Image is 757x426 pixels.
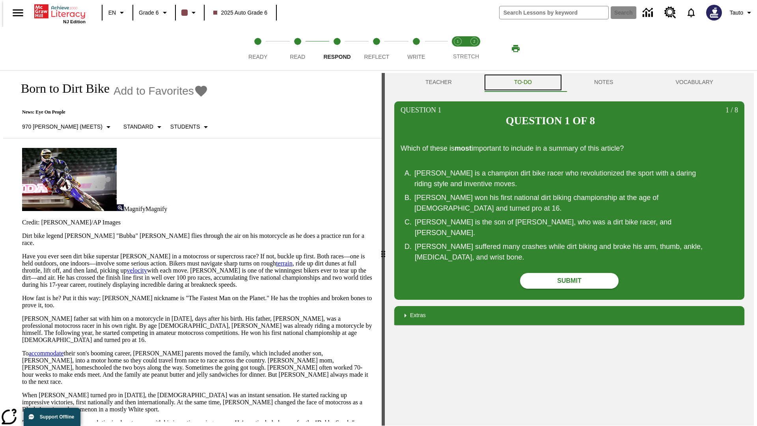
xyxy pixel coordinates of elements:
[394,306,744,325] div: Extras
[382,73,385,426] div: Press Enter or Spacebar and then press right and left arrow keys to move the slider
[457,39,459,43] text: 1
[414,192,714,214] div: [PERSON_NAME] won his first national dirt biking championship at the age of [DEMOGRAPHIC_DATA] an...
[22,315,372,344] p: [PERSON_NAME] father sat with him on a motorcycle in [DATE], days after his birth. His father, [P...
[394,73,744,92] div: Instructional Panel Tabs
[145,206,167,212] span: Magnify
[323,54,351,60] span: Respond
[40,414,74,420] span: Support Offline
[410,311,426,319] p: Extras
[170,123,200,131] p: Students
[446,27,469,70] button: Stretch Read step 1 of 2
[235,27,281,70] button: Ready step 1 of 5
[123,123,153,131] p: Standard
[354,27,399,70] button: Reflect step 4 of 5
[22,232,372,247] p: Dirt bike legend [PERSON_NAME] "Bubba" [PERSON_NAME] flies through the air on his motorcycle as h...
[3,73,382,422] div: reading
[401,106,442,136] p: Question
[455,144,472,152] strong: most
[483,73,563,92] button: TO-DO
[314,27,360,70] button: Respond step 3 of 5
[730,9,743,17] span: Tauto
[105,6,130,20] button: Language: EN, Select a language
[405,168,411,179] span: A .
[34,3,86,24] div: Home
[178,6,201,20] button: Class color is dark brown. Change class color
[453,53,479,60] span: STRETCH
[364,54,390,60] span: Reflect
[114,85,194,97] span: Add to Favorites
[415,241,714,263] div: [PERSON_NAME] suffered many crashes while dirt biking and broke his arm, thumb, ankle, [MEDICAL_D...
[393,27,439,70] button: Write step 5 of 5
[127,267,147,274] a: velocity
[114,84,208,98] button: Add to Favorites - Born to Dirt Bike
[22,350,372,385] p: To their son's booming career, [PERSON_NAME] parents moved the family, which included another son...
[727,6,757,20] button: Profile/Settings
[701,2,727,23] button: Select a new avatar
[660,2,681,23] a: Resource Center, Will open in new tab
[276,260,293,267] a: terrain
[407,54,425,60] span: Write
[120,120,167,134] button: Scaffolds, Standard
[405,192,411,203] span: B .
[24,408,80,426] button: Support Offline
[108,9,116,17] span: EN
[725,106,738,136] p: 8
[22,253,372,288] p: Have you ever seen dirt bike superstar [PERSON_NAME] in a motocross or supercross race? If not, b...
[725,106,729,114] span: 1
[503,41,528,56] button: Print
[22,148,117,211] img: Motocross racer James Stewart flies through the air on his dirt bike.
[22,219,372,226] p: Credit: [PERSON_NAME]/AP Images
[681,2,701,23] a: Notifications
[401,143,738,154] p: Which of these is important to include in a summary of this article?
[394,73,483,92] button: Teacher
[6,1,30,24] button: Open side menu
[385,73,754,426] div: activity
[29,350,64,357] a: accommodate
[731,106,733,114] span: /
[706,5,722,21] img: Avatar
[139,9,159,17] span: Grade 6
[520,273,619,289] button: Submit
[274,27,320,70] button: Read step 2 of 5
[13,109,214,115] p: News: Eye On People
[436,106,442,114] span: 1
[415,217,714,238] div: [PERSON_NAME] is the son of [PERSON_NAME], who was a dirt bike racer, and [PERSON_NAME].
[405,217,412,228] span: C .
[500,6,608,19] input: search field
[167,120,214,134] button: Select Student
[290,54,305,60] span: Read
[644,73,744,92] button: VOCABULARY
[13,81,110,96] h1: Born to Dirt Bike
[405,241,412,252] span: D .
[117,204,124,211] img: Magnify
[473,39,475,43] text: 2
[506,115,595,127] h2: Question 1 of 8
[19,120,116,134] button: Select Lexile, 970 Lexile (Meets)
[414,168,714,189] div: [PERSON_NAME] is a champion dirt bike racer who revolutionized the sport with a daring riding sty...
[463,27,486,70] button: Stretch Respond step 2 of 2
[248,54,267,60] span: Ready
[213,9,268,17] span: 2025 Auto Grade 6
[563,73,644,92] button: NOTES
[63,19,86,24] span: NJ Edition
[638,2,660,24] a: Data Center
[124,206,145,212] span: Magnify
[22,392,372,413] p: When [PERSON_NAME] turned pro in [DATE], the [DEMOGRAPHIC_DATA] was an instant sensation. He star...
[22,123,103,131] p: 970 [PERSON_NAME] (Meets)
[22,295,372,309] p: How fast is he? Put it this way: [PERSON_NAME] nickname is "The Fastest Man on the Planet." He ha...
[136,6,173,20] button: Grade: Grade 6, Select a grade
